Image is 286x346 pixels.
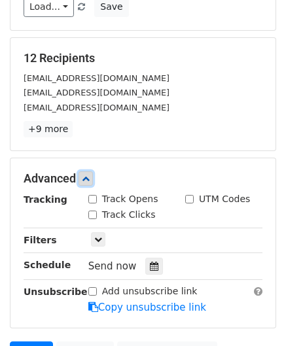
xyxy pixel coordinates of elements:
[88,260,137,272] span: Send now
[102,192,158,206] label: Track Opens
[24,194,67,205] strong: Tracking
[24,73,170,83] small: [EMAIL_ADDRESS][DOMAIN_NAME]
[24,103,170,112] small: [EMAIL_ADDRESS][DOMAIN_NAME]
[24,260,71,270] strong: Schedule
[24,235,57,245] strong: Filters
[24,51,262,65] h5: 12 Recipients
[102,285,198,298] label: Add unsubscribe link
[88,302,206,313] a: Copy unsubscribe link
[24,286,88,297] strong: Unsubscribe
[24,88,170,97] small: [EMAIL_ADDRESS][DOMAIN_NAME]
[24,171,262,186] h5: Advanced
[199,192,250,206] label: UTM Codes
[102,208,156,222] label: Track Clicks
[24,121,73,137] a: +9 more
[221,283,286,346] iframe: Chat Widget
